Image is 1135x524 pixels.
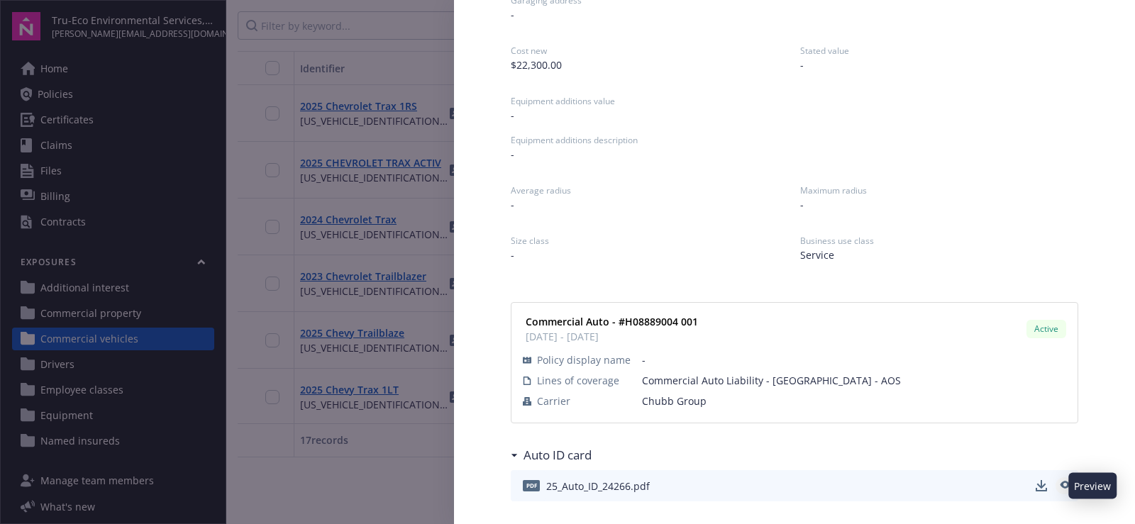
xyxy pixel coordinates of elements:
[511,45,789,57] span: Cost new
[524,446,592,464] h3: Auto ID card
[1033,477,1050,494] a: download
[511,184,789,197] span: Average radius
[800,247,1078,262] span: Service
[546,479,650,494] span: 25_Auto_ID_24266.pdf
[800,235,1078,247] span: Business use class
[511,108,1078,123] span: -
[800,45,1078,57] span: Stated value
[511,147,1078,162] span: -
[526,329,698,344] span: [DATE] - [DATE]
[537,352,631,367] span: Policy display name
[642,373,1066,388] span: Commercial Auto Liability - [GEOGRAPHIC_DATA] - AOS
[511,247,789,262] span: -
[511,7,1078,22] span: -
[526,315,698,328] strong: Commercial Auto - #H08889004 001
[511,57,789,72] span: $22,300.00
[523,480,540,491] span: pdf
[1032,323,1061,335] span: Active
[511,235,789,247] span: Size class
[511,446,592,464] div: Auto ID card
[800,57,1078,72] span: -
[511,134,1078,147] span: Equipment additions description
[537,394,570,408] span: Carrier
[642,394,1066,408] span: Chubb Group
[642,352,1066,367] span: -
[800,184,1078,197] span: Maximum radius
[537,373,619,388] span: Lines of coverage
[1056,477,1073,494] a: preview
[800,197,1078,212] span: -
[511,95,1078,108] span: Equipment additions value
[511,197,789,212] span: -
